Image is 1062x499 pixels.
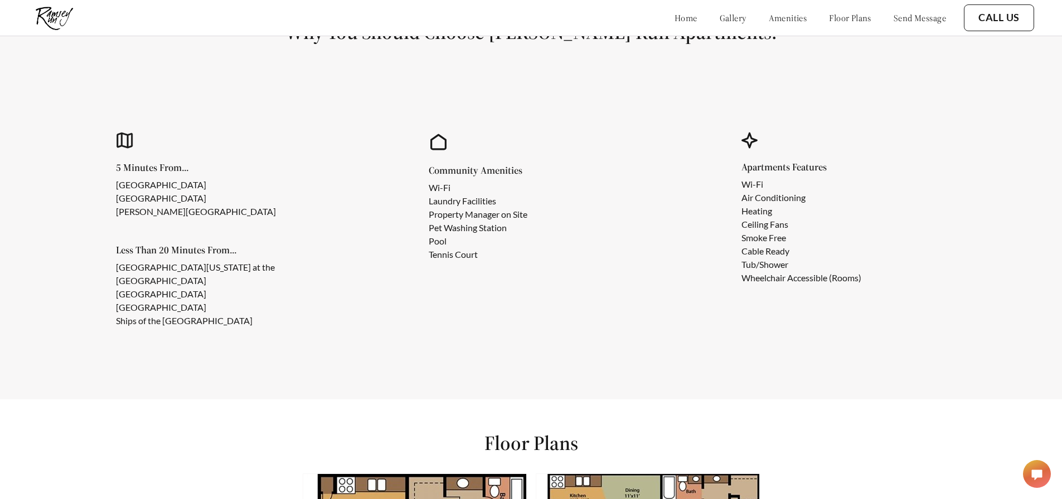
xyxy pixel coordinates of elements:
[741,258,861,271] li: Tub/Shower
[429,165,545,175] h5: Community Amenities
[116,163,294,173] h5: 5 Minutes From...
[741,271,861,285] li: Wheelchair Accessible (Rooms)
[116,301,342,314] li: [GEOGRAPHIC_DATA]
[429,248,527,261] li: Tennis Court
[741,231,861,244] li: Smoke Free
[741,162,879,172] h5: Apartments Features
[429,181,527,194] li: Wi-Fi
[720,12,746,23] a: gallery
[429,221,527,234] li: Pet Washing Station
[741,178,861,191] li: Wi-Fi
[429,234,527,248] li: Pool
[964,4,1034,31] button: Call Us
[116,245,360,255] h5: Less Than 20 Minutes From...
[116,178,276,192] li: [GEOGRAPHIC_DATA]
[484,430,578,456] h1: Floor Plans
[429,194,527,208] li: Laundry Facilities
[675,12,697,23] a: home
[978,12,1020,24] a: Call Us
[116,314,342,327] li: Ships of the [GEOGRAPHIC_DATA]
[769,12,807,23] a: amenities
[429,208,527,221] li: Property Manager on Site
[894,12,946,23] a: send message
[829,12,871,23] a: floor plans
[741,204,861,218] li: Heating
[741,244,861,258] li: Cable Ready
[741,218,861,231] li: Ceiling Fans
[116,205,276,218] li: [PERSON_NAME][GEOGRAPHIC_DATA]
[116,192,276,205] li: [GEOGRAPHIC_DATA]
[741,191,861,204] li: Air Conditioning
[116,287,342,301] li: [GEOGRAPHIC_DATA]
[116,261,342,287] li: [GEOGRAPHIC_DATA][US_STATE] at the [GEOGRAPHIC_DATA]
[28,3,81,33] img: ramsey_run_logo.jpg
[27,19,1035,45] h1: Why You Should Choose [PERSON_NAME] Run Apartments!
